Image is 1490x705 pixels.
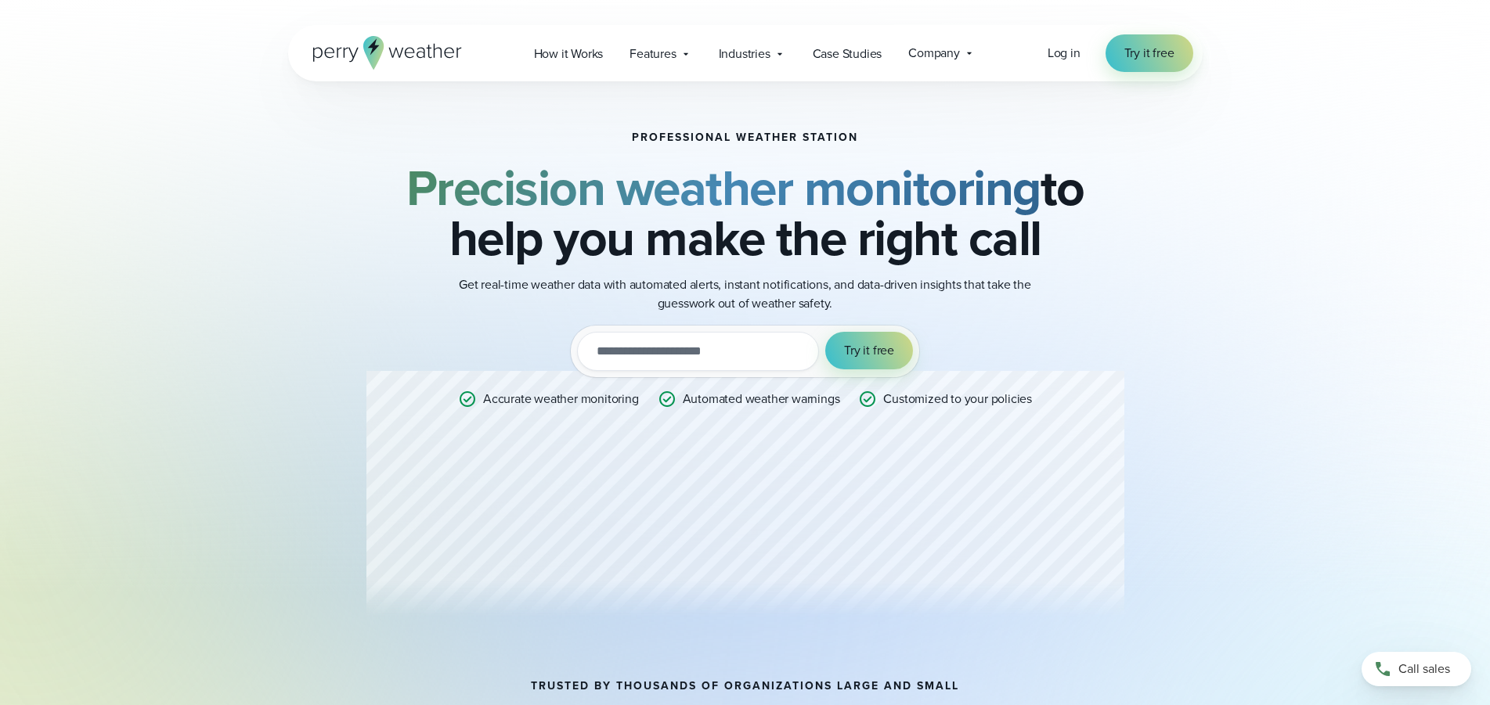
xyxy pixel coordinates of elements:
[799,38,896,70] a: Case Studies
[432,275,1059,313] p: Get real-time weather data with automated alerts, instant notifications, and data-driven insights...
[825,332,913,369] button: Try it free
[521,38,617,70] a: How it Works
[1124,44,1174,63] span: Try it free
[632,131,858,144] h1: Professional Weather Station
[534,45,604,63] span: How it Works
[683,390,840,408] p: Automated weather warnings
[908,44,960,63] span: Company
[1048,44,1081,63] a: Log in
[1398,660,1450,678] span: Call sales
[1048,44,1081,62] span: Log in
[630,45,676,63] span: Features
[813,45,882,63] span: Case Studies
[483,390,639,408] p: Accurate weather monitoring
[1362,652,1471,686] a: Call sales
[531,680,959,692] h2: TRUSTED BY THOUSANDS OF ORGANIZATIONS LARGE AND SMALL
[844,341,894,360] span: Try it free
[366,163,1124,263] h2: to help you make the right call
[883,390,1032,408] p: Customized to your policies
[406,151,1041,225] strong: Precision weather monitoring
[1106,34,1193,72] a: Try it free
[719,45,770,63] span: Industries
